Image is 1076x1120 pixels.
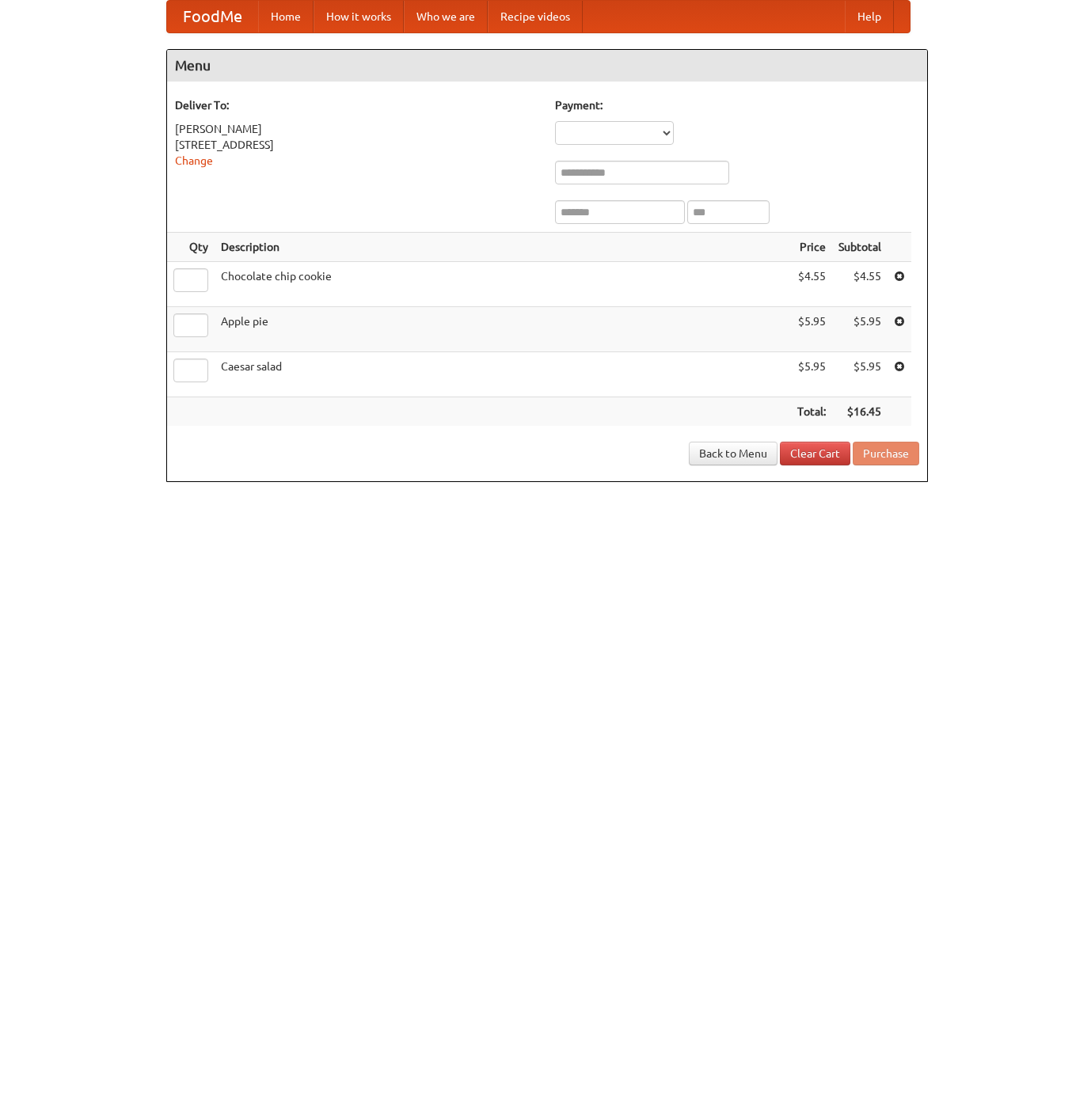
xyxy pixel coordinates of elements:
[832,397,888,427] th: $16.45
[175,137,539,153] div: [STREET_ADDRESS]
[791,233,832,262] th: Price
[175,154,213,167] a: Change
[791,307,832,352] td: $5.95
[832,307,888,352] td: $5.95
[791,352,832,397] td: $5.95
[832,233,888,262] th: Subtotal
[780,442,850,465] a: Clear Cart
[488,1,583,32] a: Recipe videos
[832,352,888,397] td: $5.95
[404,1,488,32] a: Who we are
[167,1,258,32] a: FoodMe
[167,233,215,262] th: Qty
[845,1,894,32] a: Help
[791,262,832,307] td: $4.55
[175,121,539,137] div: [PERSON_NAME]
[215,233,791,262] th: Description
[215,262,791,307] td: Chocolate chip cookie
[853,442,919,465] button: Purchase
[258,1,314,32] a: Home
[167,50,927,82] h4: Menu
[215,307,791,352] td: Apple pie
[175,97,539,113] h5: Deliver To:
[689,442,778,465] a: Back to Menu
[555,97,919,113] h5: Payment:
[791,397,832,427] th: Total:
[832,262,888,307] td: $4.55
[314,1,404,32] a: How it works
[215,352,791,397] td: Caesar salad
